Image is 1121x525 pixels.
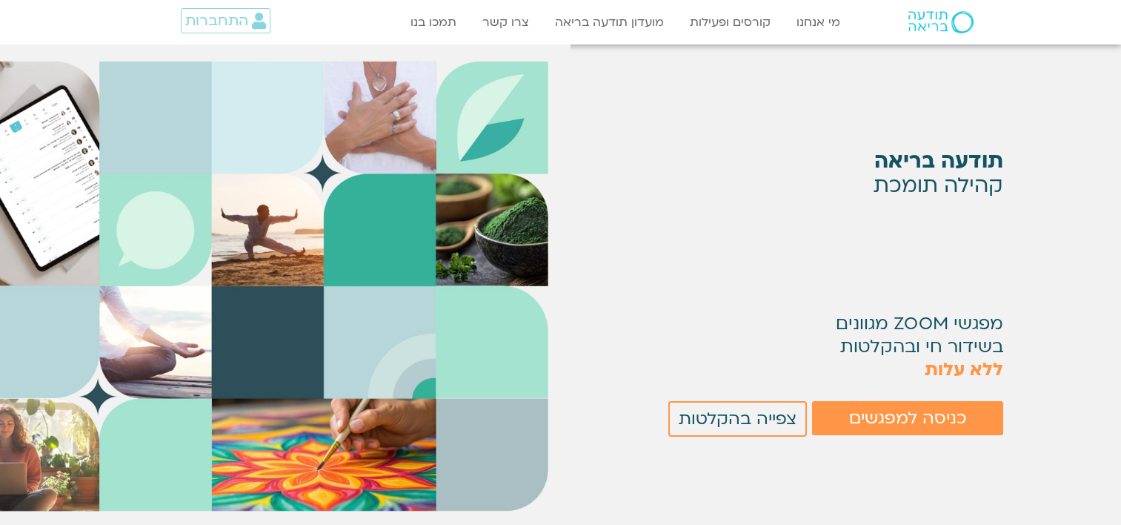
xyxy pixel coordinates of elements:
[679,409,796,429] span: צפייה בהקלטות
[789,8,848,36] a: מי אנחנו
[403,8,464,36] a: תמכו בנו
[682,8,778,36] a: קורסים ופעילות
[908,11,974,33] img: תודעה בריאה
[668,401,807,437] a: צפייה בהקלטות
[185,13,248,29] span: התחברות
[181,8,270,33] a: התחברות
[475,8,536,36] a: צרו קשר
[849,409,966,428] span: כניסה למפגשים
[925,357,1003,382] span: ללא עלות
[645,149,1002,198] p: קהילה תומכת
[645,312,1002,381] p: מפגשי ZOOM מגוונים בשידור חי ובהקלטות
[812,401,1003,435] a: כניסה למפגשים
[548,8,671,36] a: מועדון תודעה בריאה
[874,147,1003,175] strong: תודעה בריאה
